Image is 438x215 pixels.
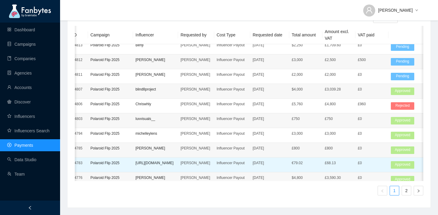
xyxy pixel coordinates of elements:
[292,86,320,92] p: $ 4,000
[391,176,414,183] span: Approved
[358,131,386,137] p: £0
[7,27,35,32] a: appstoreDashboard
[378,7,413,14] span: [PERSON_NAME]
[381,189,384,193] span: left
[135,160,176,166] p: [URL][DOMAIN_NAME]
[72,101,86,107] p: 14806
[391,146,414,154] span: Approved
[90,86,131,92] p: Polaroid Flip 2025
[217,42,248,48] p: Influencer Payout
[72,86,86,92] p: 14807
[325,72,353,78] p: £2,000
[72,160,86,166] p: 14783
[289,26,322,44] th: Total amount
[181,131,212,137] p: [PERSON_NAME]
[90,101,131,107] p: Polaroid Flip 2025
[70,26,88,44] th: ID
[325,42,353,48] p: £1,709.60
[135,42,176,48] p: Benji
[90,72,131,78] p: Polaroid Flip 2025
[358,160,386,166] p: £0
[135,116,176,122] p: luvvisuals__
[181,145,212,151] p: [PERSON_NAME]
[181,101,212,107] p: [PERSON_NAME]
[90,42,131,48] p: Polaroid Flip 2025
[135,145,176,151] p: [PERSON_NAME]
[7,157,36,162] a: searchData Studio
[181,175,212,181] p: [PERSON_NAME]
[88,26,133,44] th: Campaign
[7,71,32,75] a: containerAgencies
[391,117,414,124] span: Approved
[90,160,131,166] p: Polaroid Flip 2025
[181,42,212,48] p: [PERSON_NAME]
[390,186,399,195] a: 1
[135,57,176,63] p: [PERSON_NAME]
[391,161,414,169] span: Approved
[292,175,320,181] p: $ 4,800
[325,101,353,107] p: £4,800
[391,73,414,80] span: Pending
[358,72,386,78] p: £0
[217,57,248,63] p: Influencer Payout
[366,7,373,14] span: user
[135,101,176,107] p: Chriswhly
[253,145,287,151] p: [DATE]
[358,42,386,48] p: £0
[253,131,287,137] p: [DATE]
[72,131,86,137] p: 14794
[217,116,248,122] p: Influencer Payout
[217,160,248,166] p: Influencer Payout
[217,145,248,151] p: Influencer Payout
[90,145,131,151] p: Polaroid Flip 2025
[135,175,176,181] p: [PERSON_NAME]
[358,116,386,122] p: £0
[253,86,287,92] p: [DATE]
[292,72,320,78] p: £ 2,000
[90,57,131,63] p: Polaroid Flip 2025
[378,186,387,195] li: Previous Page
[7,128,50,133] a: starInfluencers Search
[292,42,320,48] p: $ 2,250
[72,145,86,151] p: 14785
[181,160,212,166] p: [PERSON_NAME]
[181,72,212,78] p: [PERSON_NAME]
[325,145,353,151] p: £800
[358,86,386,92] p: £0
[325,57,353,63] p: £2,500
[90,131,131,137] p: Polaroid Flip 2025
[72,116,86,122] p: 14803
[181,86,212,92] p: [PERSON_NAME]
[325,131,353,137] p: £3,000
[90,116,131,122] p: Polaroid Flip 2025
[292,116,320,122] p: £ 750
[292,145,320,151] p: £ 800
[358,145,386,151] p: £0
[250,26,289,44] th: Requested date
[7,85,32,90] a: userAccounts
[253,72,287,78] p: [DATE]
[358,57,386,63] p: £500
[322,26,355,44] th: Amount excl. VAT
[135,72,176,78] p: [PERSON_NAME]
[414,186,423,195] li: Next Page
[390,186,399,195] li: 1
[391,132,414,139] span: Approved
[391,88,414,95] span: Approved
[253,160,287,166] p: [DATE]
[135,131,176,137] p: michelleylens
[414,186,423,195] button: right
[391,43,414,51] span: Pending
[217,86,248,92] p: Influencer Payout
[135,86,176,92] p: blind8project
[7,100,31,104] a: radar-chartDiscover
[253,101,287,107] p: [DATE]
[214,26,250,44] th: Cost Type
[358,101,386,107] p: £960
[325,175,353,181] p: £3,590.30
[417,189,420,193] span: right
[181,116,212,122] p: [PERSON_NAME]
[217,72,248,78] p: Influencer Payout
[217,131,248,137] p: Influencer Payout
[7,143,33,148] a: pay-circlePayments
